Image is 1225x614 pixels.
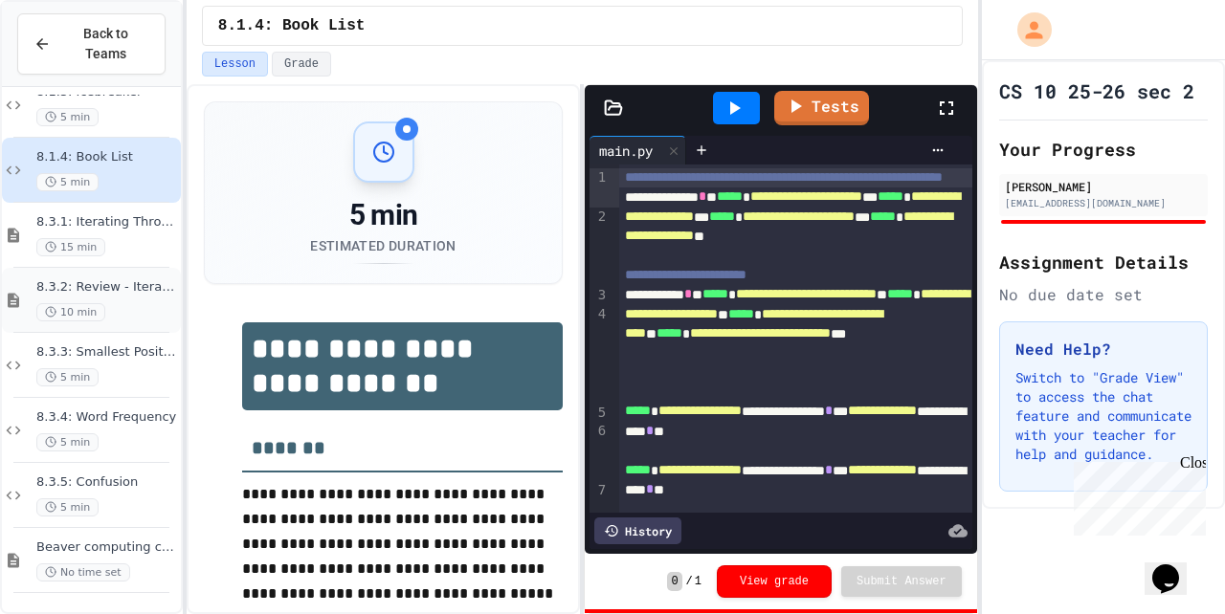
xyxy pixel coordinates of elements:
[841,566,962,597] button: Submit Answer
[857,574,947,589] span: Submit Answer
[590,141,662,161] div: main.py
[590,404,609,423] div: 5
[310,198,456,232] div: 5 min
[1015,368,1192,464] p: Switch to "Grade View" to access the chat feature and communicate with your teacher for help and ...
[686,574,693,589] span: /
[999,136,1208,163] h2: Your Progress
[999,77,1194,104] h1: CS 10 25-26 sec 2
[17,13,166,75] button: Back to Teams
[36,173,99,191] span: 5 min
[717,565,832,598] button: View grade
[1005,178,1202,195] div: [PERSON_NAME]
[1005,196,1202,210] div: [EMAIL_ADDRESS][DOMAIN_NAME]
[590,168,609,208] div: 1
[36,498,99,516] span: 5 min
[36,149,177,165] span: 8.1.4: Book List
[202,52,268,77] button: Lesson
[774,91,869,125] a: Tests
[590,136,686,164] div: main.py
[695,574,702,589] span: 1
[594,517,681,544] div: History
[590,286,609,305] div: 3
[997,8,1057,52] div: My Account
[36,279,177,296] span: 8.3.2: Review - Iterating Through Lists
[36,474,177,491] span: 8.3.5: Confusion
[1145,537,1206,595] iframe: chat widget
[36,303,105,321] span: 10 min
[36,238,105,256] span: 15 min
[36,368,99,386] span: 5 min
[218,14,366,37] span: 8.1.4: Book List
[36,214,177,230] span: 8.3.1: Iterating Through Lists
[1066,454,1206,536] iframe: chat widget
[590,422,609,480] div: 6
[36,433,99,451] span: 5 min
[62,24,149,64] span: Back to Teams
[1015,338,1192,361] h3: Need Help?
[590,305,609,403] div: 4
[999,283,1208,306] div: No due date set
[999,249,1208,275] h2: Assignment Details
[36,539,177,556] span: Beaver computing contest
[36,409,177,426] span: 8.3.4: Word Frequency
[272,52,331,77] button: Grade
[590,481,609,539] div: 7
[36,344,177,361] span: 8.3.3: Smallest Positive Number
[590,208,609,286] div: 2
[8,8,132,121] div: Chat with us now!Close
[36,108,99,126] span: 5 min
[310,236,456,255] div: Estimated Duration
[36,563,130,581] span: No time set
[667,572,681,591] span: 0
